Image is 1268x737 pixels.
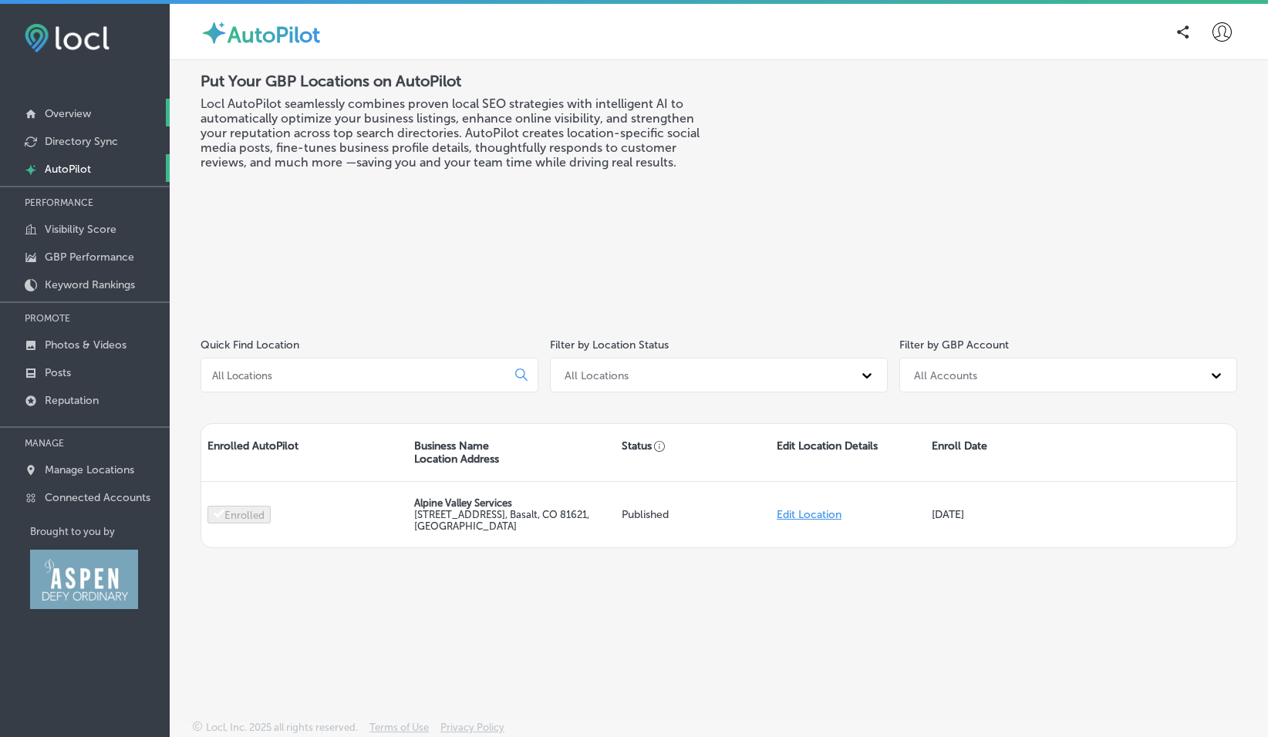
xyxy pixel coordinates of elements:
div: All Locations [565,368,629,382]
label: [STREET_ADDRESS] , Basalt, CO 81621, [GEOGRAPHIC_DATA] [414,509,589,532]
img: fda3e92497d09a02dc62c9cd864e3231.png [25,24,110,52]
iframe: Locl: AutoPilot Overview [822,72,1237,305]
p: Manage Locations [45,463,134,476]
div: [DATE] [926,493,1081,537]
p: Connected Accounts [45,491,150,504]
p: Brought to you by [30,526,170,537]
label: AutoPilot [228,22,320,48]
p: Keyword Rankings [45,278,135,291]
p: AutoPilot [45,163,91,176]
h2: Put Your GBP Locations on AutoPilot [201,72,719,90]
p: Visibility Score [45,223,116,236]
label: Filter by GBP Account [899,338,1009,352]
img: Aspen [30,550,138,609]
p: Reputation [45,394,99,407]
button: Enrolled [207,506,271,523]
p: GBP Performance [45,251,134,264]
p: Overview [45,107,91,120]
div: All Accounts [914,368,977,382]
p: Directory Sync [45,135,118,148]
a: Edit Location [777,508,841,521]
label: Filter by Location Status [550,338,669,352]
div: Edit Location Details [771,424,926,481]
div: Status [615,424,771,481]
p: Photos & Videos [45,338,126,352]
div: Enrolled AutoPilot [201,424,408,481]
div: Business Name Location Address [408,424,615,481]
p: Posts [45,366,71,379]
div: Enroll Date [926,424,1081,481]
img: autopilot-icon [201,19,228,46]
p: Published [622,508,764,521]
input: All Locations [211,368,503,382]
p: Locl, Inc. 2025 all rights reserved. [206,722,358,733]
label: Quick Find Location [201,338,299,352]
p: Alpine Valley Services [414,497,609,509]
h3: Locl AutoPilot seamlessly combines proven local SEO strategies with intelligent AI to automatical... [201,96,719,170]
